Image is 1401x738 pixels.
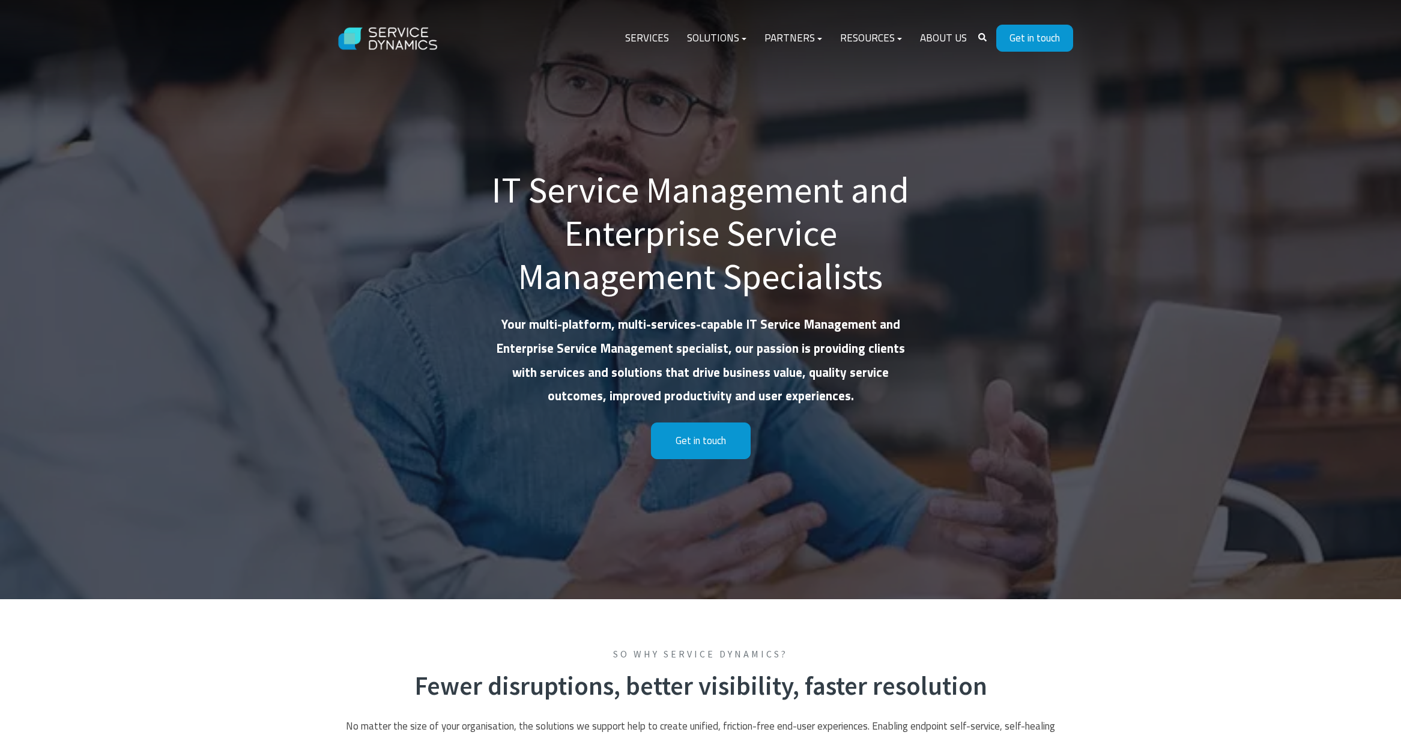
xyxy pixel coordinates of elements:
a: Get in touch [651,422,751,459]
h2: Fewer disruptions, better visibility, faster resolution [340,671,1061,702]
img: Service Dynamics Logo - White [328,16,449,62]
a: Services [616,24,678,53]
div: Navigation Menu [616,24,976,53]
span: So why Service Dynamics? [340,647,1061,660]
a: About Us [911,24,976,53]
strong: Your multi-platform, multi-services-capable IT Service Management and Enterprise Service Manageme... [496,314,905,406]
a: Get in touch [996,25,1073,52]
a: Solutions [678,24,755,53]
a: Partners [755,24,831,53]
h1: IT Service Management and Enterprise Service Management Specialists [491,168,911,298]
a: Resources [831,24,911,53]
